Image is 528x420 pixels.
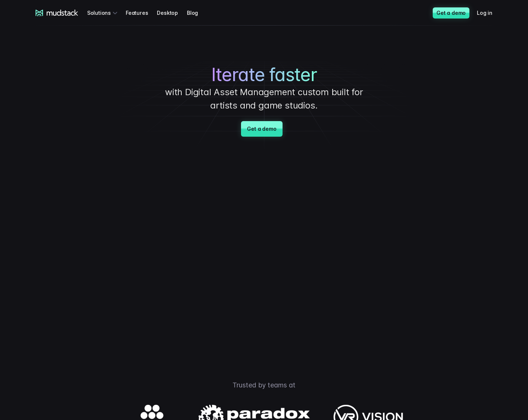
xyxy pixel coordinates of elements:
[36,10,78,16] a: mudstack logo
[433,7,469,19] a: Get a demo
[4,380,524,390] p: Trusted by teams at
[157,6,187,20] a: Desktop
[87,6,120,20] div: Solutions
[241,121,282,137] a: Get a demo
[477,6,501,20] a: Log in
[153,86,375,112] p: with Digital Asset Management custom built for artists and game studios.
[126,6,157,20] a: Features
[187,6,207,20] a: Blog
[211,64,317,86] span: Iterate faster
